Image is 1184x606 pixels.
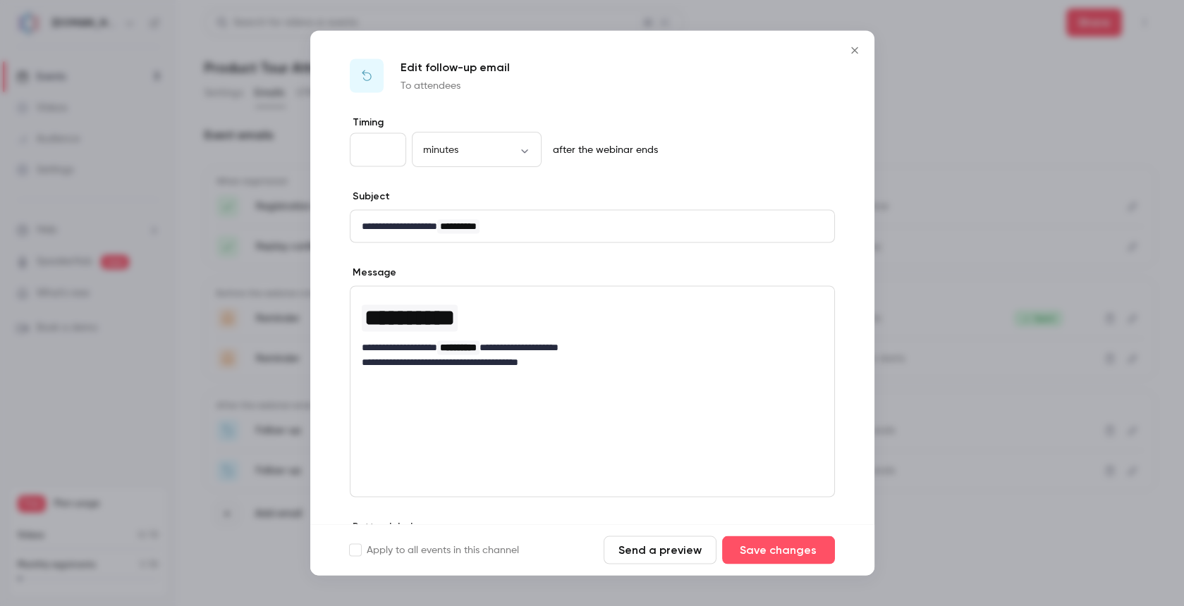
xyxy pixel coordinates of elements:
[841,37,869,65] button: Close
[401,59,510,76] p: Edit follow-up email
[350,286,834,378] div: editor
[401,79,510,93] p: To attendees
[412,142,542,156] div: minutes
[350,211,834,242] div: editor
[350,190,390,204] label: Subject
[722,536,835,564] button: Save changes
[604,536,716,564] button: Send a preview
[547,143,658,157] p: after the webinar ends
[350,265,396,279] label: Message
[350,519,413,533] label: Button label
[350,543,519,557] label: Apply to all events in this channel
[350,116,835,130] label: Timing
